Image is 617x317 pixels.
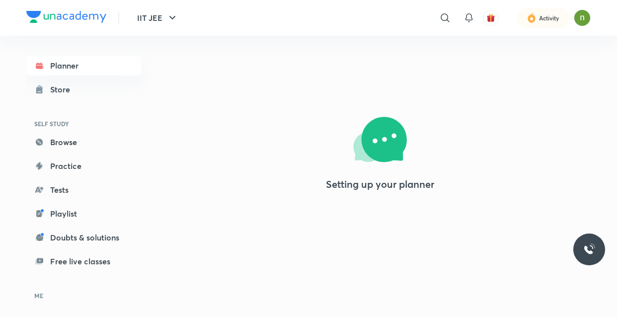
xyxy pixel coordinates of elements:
[131,8,184,28] button: IIT JEE
[26,132,142,152] a: Browse
[527,12,536,24] img: activity
[26,156,142,176] a: Practice
[50,83,76,95] div: Store
[26,115,142,132] h6: SELF STUDY
[26,79,142,99] a: Store
[26,251,142,271] a: Free live classes
[326,178,434,190] h4: Setting up your planner
[26,56,142,76] a: Planner
[483,10,499,26] button: avatar
[26,287,142,304] h6: ME
[26,11,106,25] a: Company Logo
[583,243,595,255] img: ttu
[26,204,142,224] a: Playlist
[486,13,495,22] img: avatar
[26,180,142,200] a: Tests
[26,11,106,23] img: Company Logo
[26,228,142,247] a: Doubts & solutions
[574,9,591,26] img: Nargis fatima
